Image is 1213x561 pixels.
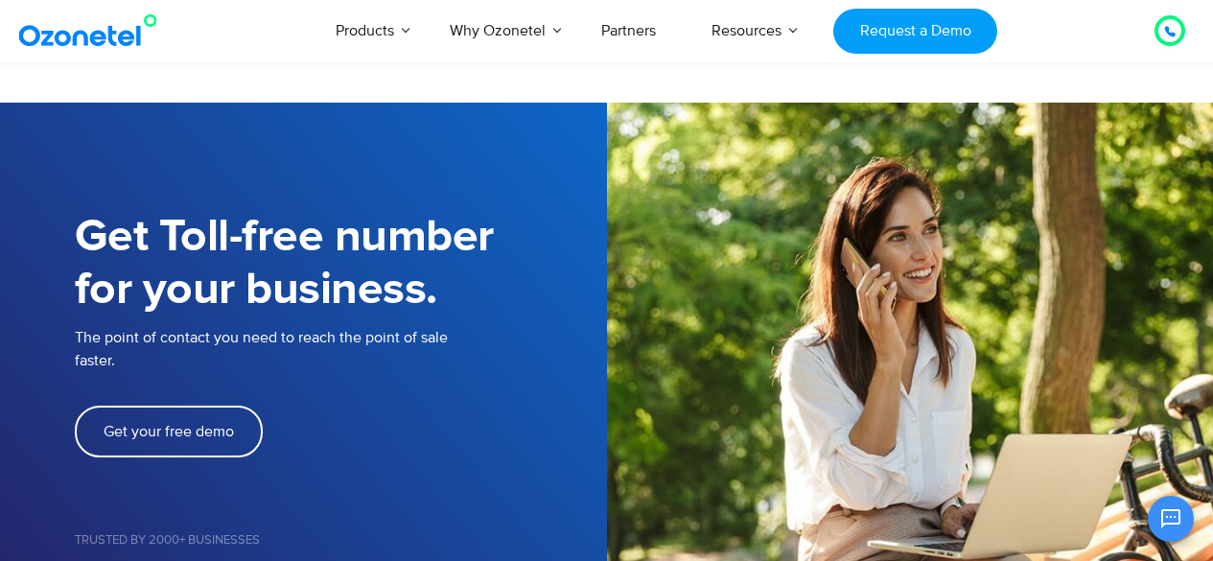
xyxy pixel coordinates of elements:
span: Get your free demo [104,424,234,439]
a: Request a Demo [833,9,997,54]
button: Open chat [1148,496,1194,542]
a: Get your free demo [75,406,263,457]
h1: Get Toll-free number for your business. [75,211,607,316]
p: The point of contact you need to reach the point of sale faster. [75,326,607,372]
h5: Trusted by 2000+ Businesses [75,534,607,547]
